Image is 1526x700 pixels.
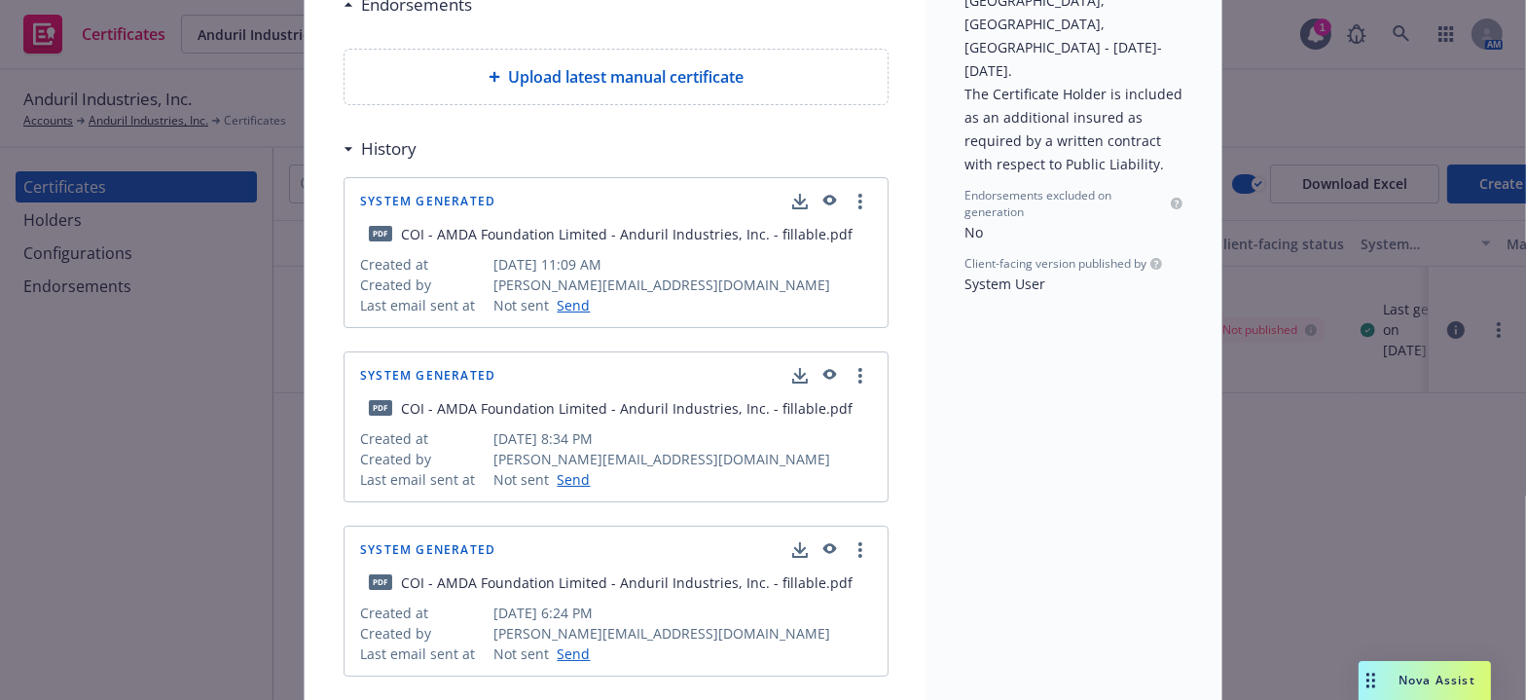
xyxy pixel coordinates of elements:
[360,623,487,644] span: Created by
[964,223,983,241] span: No
[360,370,495,382] span: System Generated
[964,255,1146,272] span: Client-facing version published by
[360,469,487,490] span: Last email sent at
[369,574,392,589] span: pdf
[360,295,487,315] span: Last email sent at
[360,275,487,295] span: Created by
[494,428,873,449] span: [DATE] 8:34 PM
[361,136,417,162] h3: History
[369,400,392,415] span: pdf
[494,469,550,490] span: Not sent
[360,603,487,623] span: Created at
[550,644,591,664] a: Send
[494,295,550,315] span: Not sent
[401,572,853,593] div: COI - AMDA Foundation Limited - Anduril Industries, Inc. - fillable.pdf
[1359,661,1383,700] div: Drag to move
[344,49,889,105] div: Upload latest manual certificate
[849,190,872,213] a: more
[360,449,487,469] span: Created by
[360,254,487,275] span: Created at
[494,603,873,623] span: [DATE] 6:24 PM
[964,275,1045,293] span: System User
[401,398,853,419] div: COI - AMDA Foundation Limited - Anduril Industries, Inc. - fillable.pdf
[369,226,392,240] span: pdf
[344,136,417,162] div: History
[550,295,591,315] a: Send
[494,644,550,664] span: Not sent
[360,544,495,556] span: System Generated
[964,187,1167,220] span: Endorsements excluded on generation
[1359,661,1491,700] button: Nova Assist
[508,65,744,89] span: Upload latest manual certificate
[401,224,853,244] div: COI - AMDA Foundation Limited - Anduril Industries, Inc. - fillable.pdf
[360,428,487,449] span: Created at
[360,644,487,664] span: Last email sent at
[494,254,873,275] span: [DATE] 11:09 AM
[849,538,872,562] a: more
[494,275,873,295] span: [PERSON_NAME][EMAIL_ADDRESS][DOMAIN_NAME]
[550,469,591,490] a: Send
[849,364,872,387] a: more
[494,449,873,469] span: [PERSON_NAME][EMAIL_ADDRESS][DOMAIN_NAME]
[1399,672,1475,688] span: Nova Assist
[360,196,495,207] span: System Generated
[494,623,873,644] span: [PERSON_NAME][EMAIL_ADDRESS][DOMAIN_NAME]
